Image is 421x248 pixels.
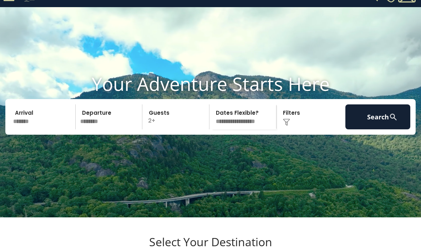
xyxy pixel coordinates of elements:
img: search-regular-white.png [389,113,398,122]
img: filter--v1.png [283,119,290,126]
h1: Your Adventure Starts Here [5,73,416,95]
button: Search [345,104,410,129]
p: 2+ [144,104,209,129]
